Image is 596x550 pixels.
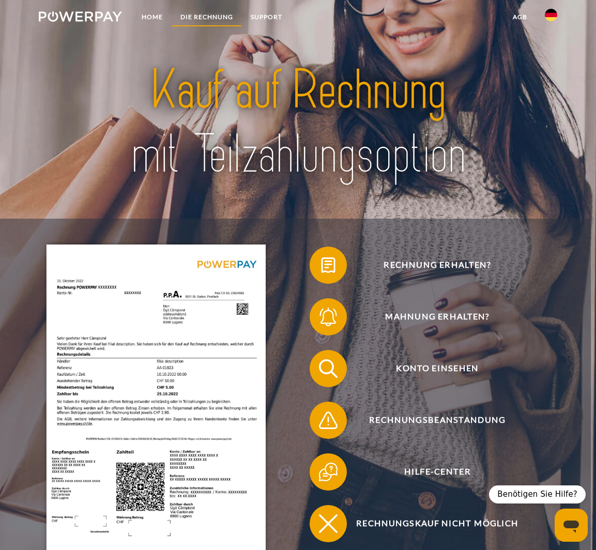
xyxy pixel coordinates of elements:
img: qb_close.svg [317,512,340,535]
span: Mahnung erhalten? [324,298,552,335]
span: Rechnungsbeanstandung [324,402,552,439]
a: DIE RECHNUNG [172,8,242,26]
button: Hilfe-Center [310,453,552,491]
img: qb_bell.svg [317,305,340,328]
button: Rechnungsbeanstandung [310,402,552,439]
img: qb_help.svg [317,460,340,483]
a: Rechnungsbeanstandung [296,400,565,441]
img: qb_warning.svg [317,408,340,432]
span: Rechnungskauf nicht möglich [324,505,552,542]
iframe: Schaltfläche zum Öffnen des Messaging-Fensters; Konversation läuft [555,509,588,542]
img: qb_bill.svg [317,253,340,277]
img: de [545,9,557,21]
img: qb_search.svg [317,357,340,380]
a: agb [504,8,536,26]
a: SUPPORT [242,8,291,26]
button: Rechnungskauf nicht möglich [310,505,552,542]
a: Rechnung erhalten? [296,245,565,286]
a: Konto einsehen [296,348,565,389]
span: Hilfe-Center [324,453,552,491]
span: Rechnung erhalten? [324,247,552,284]
a: Home [133,8,172,26]
button: Mahnung erhalten? [310,298,552,335]
button: Konto einsehen [310,350,552,387]
span: Konto einsehen [324,350,552,387]
button: Rechnung erhalten? [310,247,552,284]
img: title-powerpay_de.svg [91,55,505,190]
img: logo-powerpay-white.svg [39,11,122,22]
div: Benötigen Sie Hilfe? [489,485,586,503]
a: Mahnung erhalten? [296,296,565,338]
a: Rechnungskauf nicht möglich [296,503,565,544]
a: Hilfe-Center [296,451,565,493]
